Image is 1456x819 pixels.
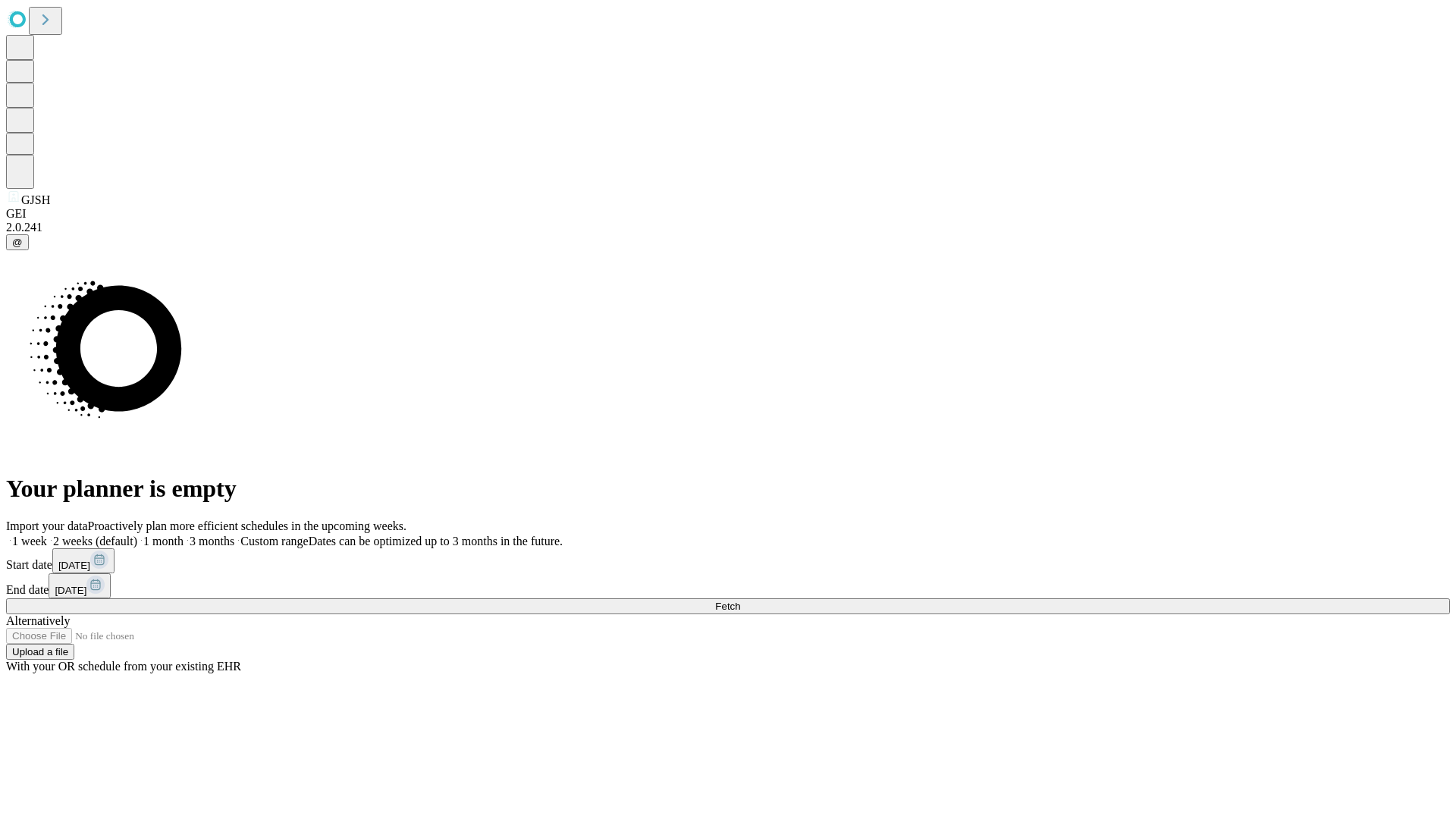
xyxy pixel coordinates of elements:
button: @ [6,234,29,250]
button: [DATE] [52,548,115,573]
button: [DATE] [49,573,111,598]
div: Start date [6,548,1450,573]
span: Dates can be optimized up to 3 months in the future. [309,535,563,548]
span: Proactively plan more efficient schedules in the upcoming weeks. [88,519,406,532]
span: Fetch [715,601,740,612]
div: GEI [6,207,1450,221]
button: Upload a file [6,644,74,660]
span: Import your data [6,519,88,532]
span: 3 months [190,535,234,548]
div: 2.0.241 [6,221,1450,234]
span: With your OR schedule from your existing EHR [6,660,241,673]
span: [DATE] [58,560,90,571]
span: 1 month [143,535,184,548]
button: Fetch [6,598,1450,614]
span: Alternatively [6,614,70,627]
span: 2 weeks (default) [53,535,137,548]
span: Custom range [240,535,308,548]
span: @ [12,237,23,248]
div: End date [6,573,1450,598]
h1: Your planner is empty [6,475,1450,503]
span: [DATE] [55,585,86,596]
span: 1 week [12,535,47,548]
span: GJSH [21,193,50,206]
